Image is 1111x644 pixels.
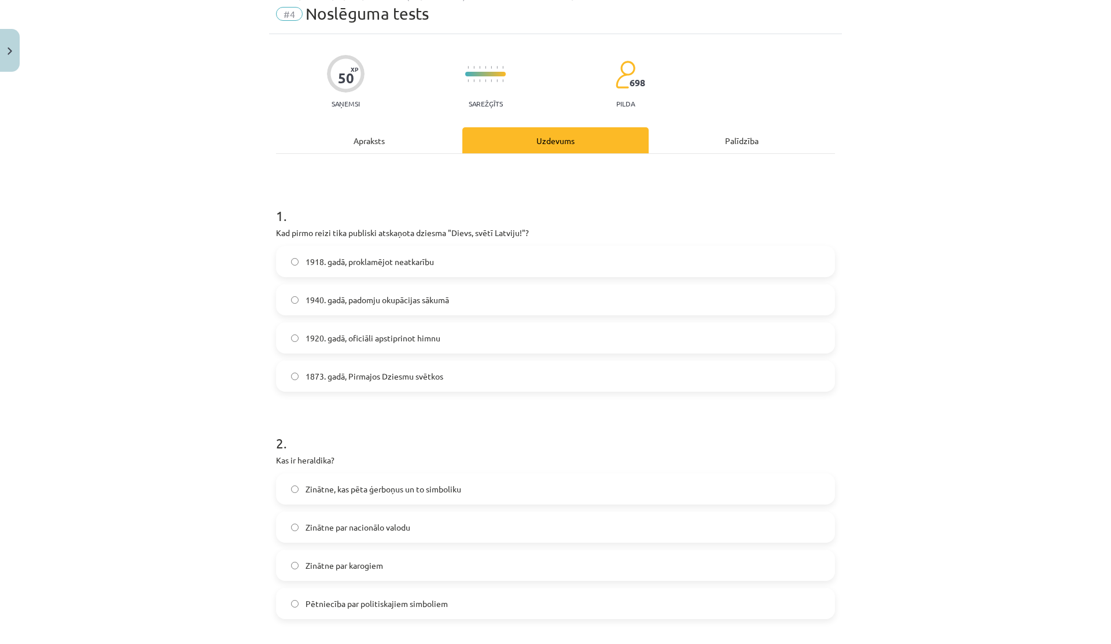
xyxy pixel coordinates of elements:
[468,66,469,69] img: icon-short-line-57e1e144782c952c97e751825c79c345078a6d821885a25fce030b3d8c18986b.svg
[276,127,462,153] div: Apraksts
[306,332,440,344] span: 1920. gadā, oficiāli apstiprinot himnu
[469,100,503,108] p: Sarežģīts
[306,560,383,572] span: Zinātne par karogiem
[306,4,429,23] span: Noslēguma tests
[306,294,449,306] span: 1940. gadā, padomju okupācijas sākumā
[306,256,434,268] span: 1918. gadā, proklamējot neatkarību
[291,296,299,304] input: 1940. gadā, padomju okupācijas sākumā
[291,600,299,608] input: Pētniecība par politiskajiem simboliem
[496,66,498,69] img: icon-short-line-57e1e144782c952c97e751825c79c345078a6d821885a25fce030b3d8c18986b.svg
[291,258,299,266] input: 1918. gadā, proklamējot neatkarību
[276,227,835,239] p: Kad pirmo reizi tika publiski atskaņota dziesma "Dievs, svētī Latviju!"?
[479,79,480,82] img: icon-short-line-57e1e144782c952c97e751825c79c345078a6d821885a25fce030b3d8c18986b.svg
[276,187,835,223] h1: 1 .
[8,47,12,55] img: icon-close-lesson-0947bae3869378f0d4975bcd49f059093ad1ed9edebbc8119c70593378902aed.svg
[338,70,354,86] div: 50
[630,78,645,88] span: 698
[473,79,474,82] img: icon-short-line-57e1e144782c952c97e751825c79c345078a6d821885a25fce030b3d8c18986b.svg
[485,66,486,69] img: icon-short-line-57e1e144782c952c97e751825c79c345078a6d821885a25fce030b3d8c18986b.svg
[291,562,299,569] input: Zinātne par karogiem
[468,79,469,82] img: icon-short-line-57e1e144782c952c97e751825c79c345078a6d821885a25fce030b3d8c18986b.svg
[462,127,649,153] div: Uzdevums
[306,598,448,610] span: Pētniecība par politiskajiem simboliem
[473,66,474,69] img: icon-short-line-57e1e144782c952c97e751825c79c345078a6d821885a25fce030b3d8c18986b.svg
[485,79,486,82] img: icon-short-line-57e1e144782c952c97e751825c79c345078a6d821885a25fce030b3d8c18986b.svg
[351,66,358,72] span: XP
[327,100,365,108] p: Saņemsi
[491,66,492,69] img: icon-short-line-57e1e144782c952c97e751825c79c345078a6d821885a25fce030b3d8c18986b.svg
[502,66,503,69] img: icon-short-line-57e1e144782c952c97e751825c79c345078a6d821885a25fce030b3d8c18986b.svg
[291,373,299,380] input: 1873. gadā, Pirmajos Dziesmu svētkos
[276,454,835,466] p: Kas ir heraldika?
[291,485,299,493] input: Zinātne, kas pēta ģerboņus un to simboliku
[276,415,835,451] h1: 2 .
[649,127,835,153] div: Palīdzība
[291,334,299,342] input: 1920. gadā, oficiāli apstiprinot himnu
[615,60,635,89] img: students-c634bb4e5e11cddfef0936a35e636f08e4e9abd3cc4e673bd6f9a4125e45ecb1.svg
[491,79,492,82] img: icon-short-line-57e1e144782c952c97e751825c79c345078a6d821885a25fce030b3d8c18986b.svg
[306,521,410,533] span: Zinātne par nacionālo valodu
[502,79,503,82] img: icon-short-line-57e1e144782c952c97e751825c79c345078a6d821885a25fce030b3d8c18986b.svg
[291,524,299,531] input: Zinātne par nacionālo valodu
[479,66,480,69] img: icon-short-line-57e1e144782c952c97e751825c79c345078a6d821885a25fce030b3d8c18986b.svg
[306,370,443,382] span: 1873. gadā, Pirmajos Dziesmu svētkos
[616,100,635,108] p: pilda
[496,79,498,82] img: icon-short-line-57e1e144782c952c97e751825c79c345078a6d821885a25fce030b3d8c18986b.svg
[306,483,461,495] span: Zinātne, kas pēta ģerboņus un to simboliku
[276,7,303,21] span: #4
